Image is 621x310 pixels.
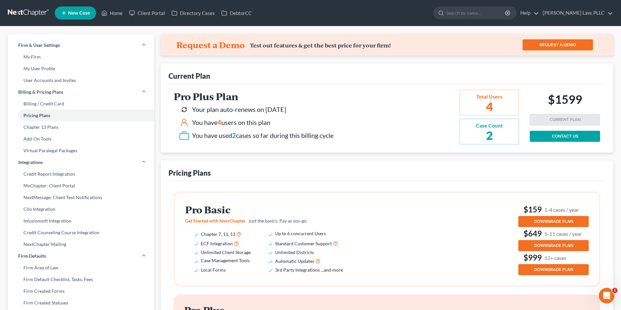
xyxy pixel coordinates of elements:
[217,118,221,126] span: 4
[518,204,589,215] h3: $159
[544,254,566,261] small: 12+ cases
[8,39,154,51] a: Firm & User Settings
[18,89,63,95] span: Billing & Pricing Plans
[544,206,579,213] small: 1-4 cases / year
[8,133,154,145] a: Add-On Tools
[612,288,617,293] span: 1
[446,7,506,19] input: Search by name...
[517,7,539,19] a: Help
[8,227,154,238] a: Credit Counseling Course Integration
[8,121,154,133] a: Chapter 13 Plans
[530,114,600,126] button: CURRENT PLAN
[126,7,168,19] a: Client Portal
[534,243,573,248] span: DOWNGRADE PLAN
[8,145,154,156] a: Virtual Paralegal Packages
[8,63,154,74] a: My User Profile
[540,7,613,19] a: [PERSON_NAME] Law, PLLC
[250,42,391,49] div: Test out features & get the best price for your firm!
[8,238,154,250] a: NextChapter Mailing
[8,192,154,203] a: NextMessage: Client Text Notifications
[201,241,233,246] span: ECF Integration
[218,7,255,19] a: DebtorCC
[8,215,154,227] a: Infusionsoft Integration
[8,297,154,309] a: Firm Created Statuses
[8,203,154,215] a: Clio Integration
[518,228,589,239] h3: $649
[518,264,589,275] button: DOWNGRADE PLAN
[518,240,589,251] button: DOWNGRADE PLAN
[192,118,270,127] div: You have users on this plan
[18,42,60,48] span: Firm & User Settings
[232,131,236,139] span: 2
[275,258,314,264] span: Automatic Updates
[8,285,154,297] a: Firm Created Forms
[8,262,154,274] a: Firm Area of Law
[548,92,582,109] h2: $1599
[98,7,126,19] a: Home
[201,231,235,237] span: Chapter 7, 11, 13
[174,91,333,102] h2: Pro Plus Plan
[18,159,43,166] span: Integrations
[201,267,226,273] span: Local Forms
[8,168,154,180] a: Credit Report Integration
[518,216,589,227] button: DOWNGRADE PLAN
[476,122,503,129] div: Case Count
[192,105,286,114] div: Your plan auto-renews on [DATE]
[8,51,154,63] a: My Firm
[8,274,154,285] a: Firm Default Checklist, Tasks, Fees
[169,168,211,178] div: Pricing Plans
[476,93,503,101] div: Total Users
[599,288,614,303] iframe: Intercom live chat
[201,258,250,263] span: Case Management Tools
[192,131,333,140] div: You have used cases so far during this billing cycle
[8,110,154,121] a: Pricing Plans
[8,180,154,192] a: MyChapter: Client Portal
[169,71,210,81] div: Current Plan
[8,98,154,110] a: Billing / Credit Card
[18,253,46,259] span: Firm Defaults
[248,218,307,223] span: Just the basics. Pay as you go.
[275,241,332,246] span: Standard Customer Support
[8,250,154,262] a: Firm Defaults
[185,218,246,223] span: Get Started with NextChapter
[176,40,245,50] h4: Request a Demo
[201,249,251,255] span: Unlimited Client Storage
[185,204,352,215] h2: Pro Basic
[321,267,343,273] span: ...and more
[68,11,90,16] span: New Case
[275,249,314,255] span: Unlimited Districts
[8,156,154,168] a: Integrations
[476,129,503,141] h2: 2
[8,86,154,98] a: Billing & Pricing Plans
[518,252,589,263] h3: $999
[534,219,573,224] span: DOWNGRADE PLAN
[275,267,320,273] span: 3rd Party Integrations
[534,267,573,272] span: DOWNGRADE PLAN
[530,131,600,142] a: CONTACT US
[544,230,582,237] small: 5-11 cases / year
[275,231,326,236] span: Up to 6 concurrent Users
[476,101,503,112] h2: 4
[523,39,593,50] a: REQUEST A DEMO
[8,74,154,86] a: User Accounts and Invites
[168,7,218,19] a: Directory Cases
